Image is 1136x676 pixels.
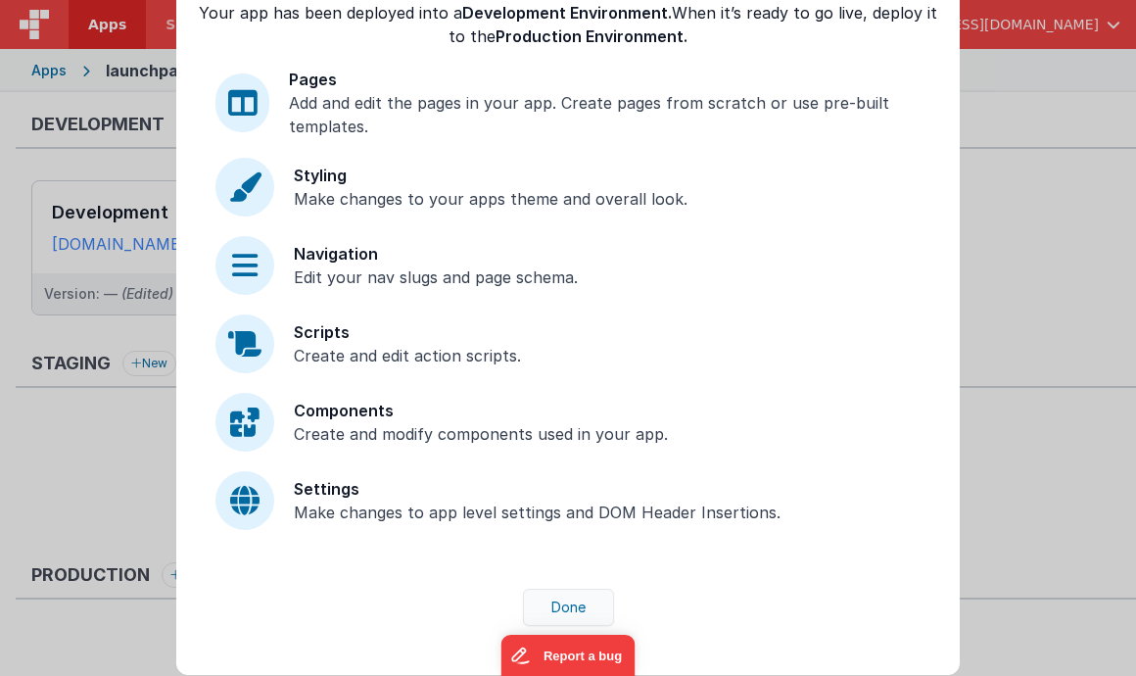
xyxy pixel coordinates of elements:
div: Scripts [294,320,521,344]
div: Make changes to your apps theme and overall look. [294,187,687,211]
div: Navigation [294,242,578,266]
div: Your app has been deployed into a When it’s ready to go live, deploy it to the [196,1,940,48]
div: Pages [289,68,921,91]
div: Components [294,399,668,422]
iframe: Marker.io feedback button [501,635,636,676]
div: Create and edit action scripts. [294,344,521,367]
div: Make changes to app level settings and DOM Header Insertions. [294,501,781,524]
span: Production Environment. [496,26,687,46]
div: Styling [294,164,687,187]
div: Edit your nav slugs and page schema. [294,266,578,289]
div: Add and edit the pages in your app. Create pages from scratch or use pre-built templates. [289,91,921,138]
div: Create and modify components used in your app. [294,422,668,446]
button: Done [523,589,614,626]
div: Settings [294,477,781,501]
span: Development Environment. [462,3,672,23]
